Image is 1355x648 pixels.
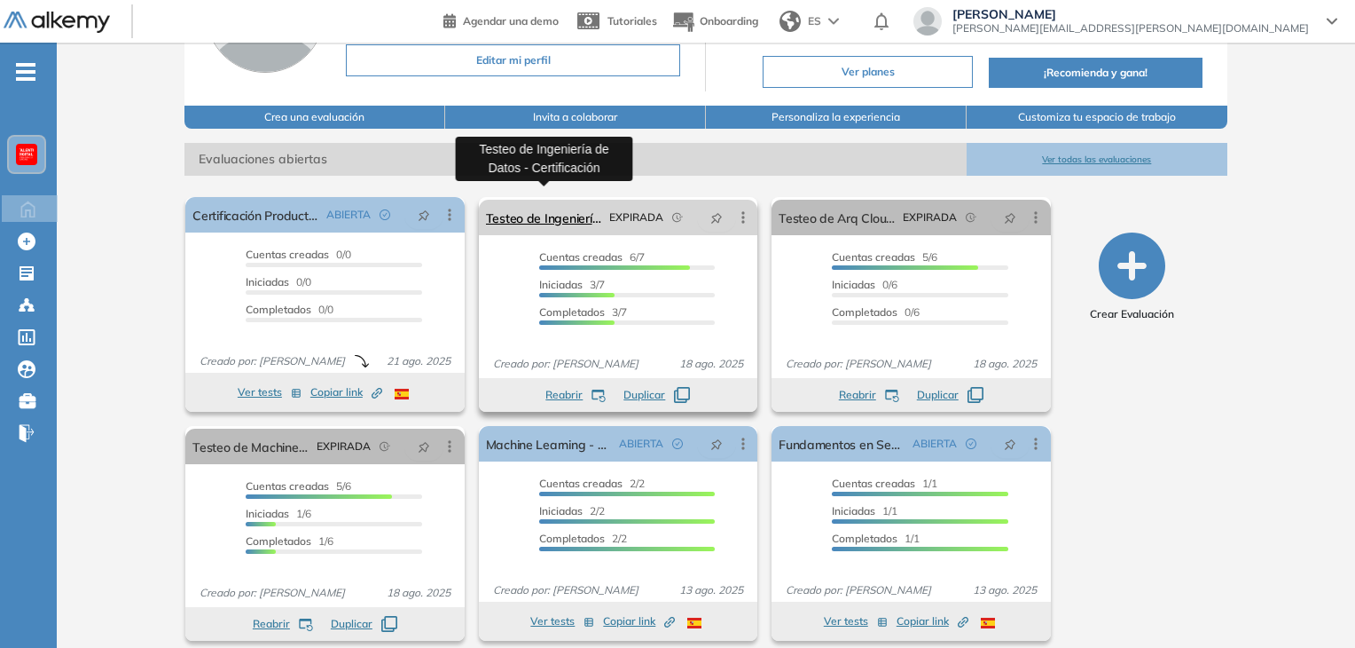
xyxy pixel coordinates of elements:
[486,200,602,235] a: Testeo de Ingeniería de Datos - Certificación
[246,248,329,261] span: Cuentas creadas
[917,387,983,403] button: Duplicar
[192,585,352,601] span: Creado por: [PERSON_NAME]
[380,353,458,369] span: 21 ago. 2025
[539,477,623,490] span: Cuentas creadas
[991,203,1030,232] button: pushpin
[192,197,318,233] a: Certificación Product Owner - Versión 2
[246,507,311,520] span: 1/6
[539,278,605,291] span: 3/7
[967,143,1227,176] button: Ver todas las evaluaciones
[317,439,371,454] span: EXPIRADA
[380,209,390,220] span: check-circle
[808,13,821,29] span: ES
[710,437,723,451] span: pushpin
[310,384,382,400] span: Copiar link
[1004,437,1016,451] span: pushpin
[828,18,839,25] img: arrow
[603,611,675,632] button: Copiar link
[486,582,646,598] span: Creado por: [PERSON_NAME]
[192,353,352,369] span: Creado por: [PERSON_NAME]
[903,209,957,225] span: EXPIRADA
[897,613,968,629] span: Copiar link
[486,356,646,372] span: Creado por: [PERSON_NAME]
[20,147,34,162] img: https://assets.alkemy.org/workspaces/620/d203e0be-08f6-444b-9eae-a92d815a506f.png
[1090,233,1174,322] button: Crear Evaluación
[1090,306,1174,322] span: Crear Evaluación
[486,426,612,462] a: Machine Learning - Certificación
[832,504,875,518] span: Iniciadas
[539,504,605,518] span: 2/2
[952,21,1309,36] span: [PERSON_NAME][EMAIL_ADDRESS][PERSON_NAME][DOMAIN_NAME]
[967,106,1227,129] button: Customiza tu espacio de trabajo
[832,250,937,264] span: 5/6
[395,389,409,399] img: ESP
[4,12,110,34] img: Logo
[192,429,309,464] a: Testeo de Machine Learning - Certificación
[246,507,289,520] span: Iniciadas
[445,106,706,129] button: Invita a colaborar
[246,248,351,261] span: 0/0
[832,305,920,319] span: 0/6
[700,14,758,28] span: Onboarding
[539,477,645,490] span: 2/2
[832,477,915,490] span: Cuentas creadas
[706,106,967,129] button: Personaliza la experiencia
[697,430,736,458] button: pushpin
[246,479,329,493] span: Cuentas creadas
[253,616,313,632] button: Reabrir
[246,303,333,316] span: 0/0
[418,439,430,454] span: pushpin
[346,44,680,76] button: Editar mi perfil
[539,305,627,319] span: 3/7
[832,504,897,518] span: 1/1
[246,303,311,316] span: Completados
[463,14,559,28] span: Agendar una demo
[603,613,675,629] span: Copiar link
[832,532,897,545] span: Completados
[246,534,333,548] span: 1/6
[623,387,690,403] button: Duplicar
[912,436,957,452] span: ABIERTA
[623,387,665,403] span: Duplicar
[184,106,445,129] button: Crea una evaluación
[966,356,1044,372] span: 18 ago. 2025
[331,616,397,632] button: Duplicar
[917,387,959,403] span: Duplicar
[443,9,559,30] a: Agendar una demo
[609,209,663,225] span: EXPIRADA
[380,441,390,452] span: field-time
[530,611,594,632] button: Ver tests
[952,7,1309,21] span: [PERSON_NAME]
[253,616,290,632] span: Reabrir
[539,250,623,264] span: Cuentas creadas
[238,382,302,403] button: Ver tests
[966,582,1044,598] span: 13 ago. 2025
[710,210,723,225] span: pushpin
[246,479,351,493] span: 5/6
[539,504,583,518] span: Iniciadas
[326,207,371,223] span: ABIERTA
[779,11,801,32] img: world
[966,212,976,223] span: field-time
[832,278,897,291] span: 0/6
[832,278,875,291] span: Iniciadas
[246,275,289,288] span: Iniciadas
[981,618,995,628] img: ESP
[779,582,938,598] span: Creado por: [PERSON_NAME]
[672,356,750,372] span: 18 ago. 2025
[404,201,443,229] button: pushpin
[697,203,736,232] button: pushpin
[456,137,633,181] div: Testeo de Ingeniería de Datos - Certificación
[779,426,905,462] a: Fundamentos en Seguridad - Certificación
[966,439,976,449] span: check-circle
[310,382,382,403] button: Copiar link
[184,143,967,176] span: Evaluaciones abiertas
[619,436,663,452] span: ABIERTA
[763,56,973,88] button: Ver planes
[539,532,627,545] span: 2/2
[539,278,583,291] span: Iniciadas
[991,430,1030,458] button: pushpin
[418,208,430,222] span: pushpin
[1004,210,1016,225] span: pushpin
[832,532,920,545] span: 1/1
